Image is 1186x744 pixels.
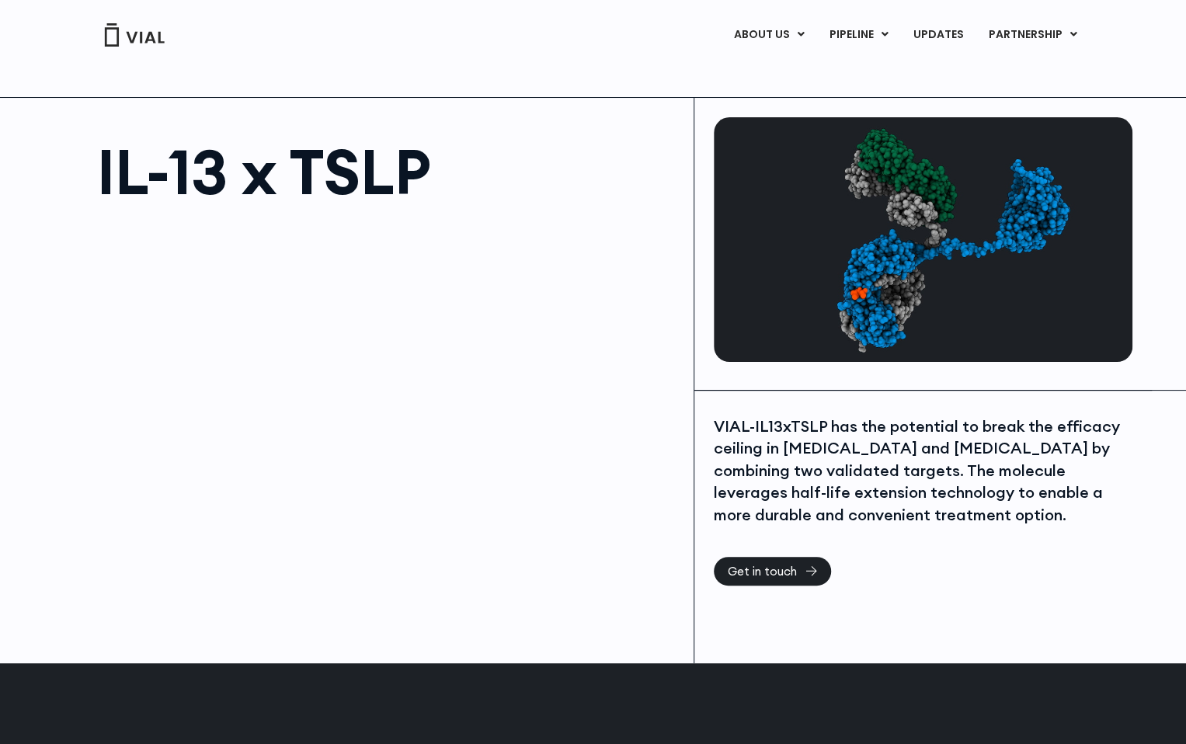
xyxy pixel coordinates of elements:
[721,22,816,48] a: ABOUT USMenu Toggle
[976,22,1089,48] a: PARTNERSHIPMenu Toggle
[714,415,1129,527] div: VIAL-IL13xTSLP has the potential to break the efficacy ceiling in [MEDICAL_DATA] and [MEDICAL_DAT...
[816,22,899,48] a: PIPELINEMenu Toggle
[900,22,975,48] a: UPDATES
[97,141,679,203] h1: IL-13 x TSLP
[728,565,797,577] span: Get in touch
[714,557,831,586] a: Get in touch
[103,23,165,47] img: Vial Logo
